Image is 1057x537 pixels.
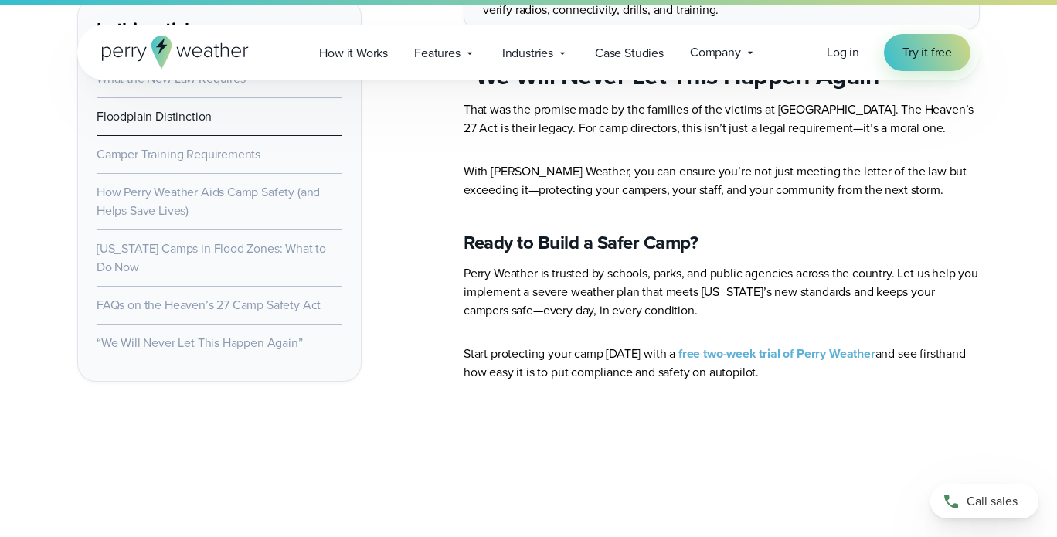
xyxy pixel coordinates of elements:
[502,44,553,63] span: Industries
[967,492,1018,511] span: Call sales
[97,51,323,87] a: What Is the Heaven’s 27 Camp Safety Act?: What the New Law Requires
[464,100,980,138] p: That was the promise made by the families of the victims at [GEOGRAPHIC_DATA]. The Heaven’s 27 Ac...
[464,264,980,320] p: Perry Weather is trusted by schools, parks, and public agencies across the country. Let us help y...
[464,229,698,257] strong: Ready to Build a Safer Camp?
[414,44,461,63] span: Features
[97,296,321,314] a: FAQs on the Heaven’s 27 Camp Safety Act
[464,345,980,382] p: Start protecting your camp [DATE] with a and see firsthand how easy it is to put compliance and s...
[582,37,677,69] a: Case Studies
[827,43,859,61] span: Log in
[97,107,212,125] a: Floodplain Distinction
[675,345,875,362] a: free two-week trial of Perry Weather
[97,183,320,219] a: How Perry Weather Aids Camp Safety (and Helps Save Lives)
[930,484,1038,518] a: Call sales
[464,162,980,199] p: With [PERSON_NAME] Weather, you can ensure you’re not just meeting the letter of the law but exce...
[690,43,741,62] span: Company
[97,334,303,352] a: “We Will Never Let This Happen Again”
[595,44,664,63] span: Case Studies
[827,43,859,62] a: Log in
[902,43,952,62] span: Try it free
[97,17,342,42] h3: In this article:
[97,240,326,276] a: [US_STATE] Camps in Flood Zones: What to Do Now
[678,345,875,362] strong: free two-week trial of Perry Weather
[97,145,260,163] a: Camper Training Requirements
[884,34,970,71] a: Try it free
[319,44,388,63] span: How it Works
[306,37,401,69] a: How it Works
